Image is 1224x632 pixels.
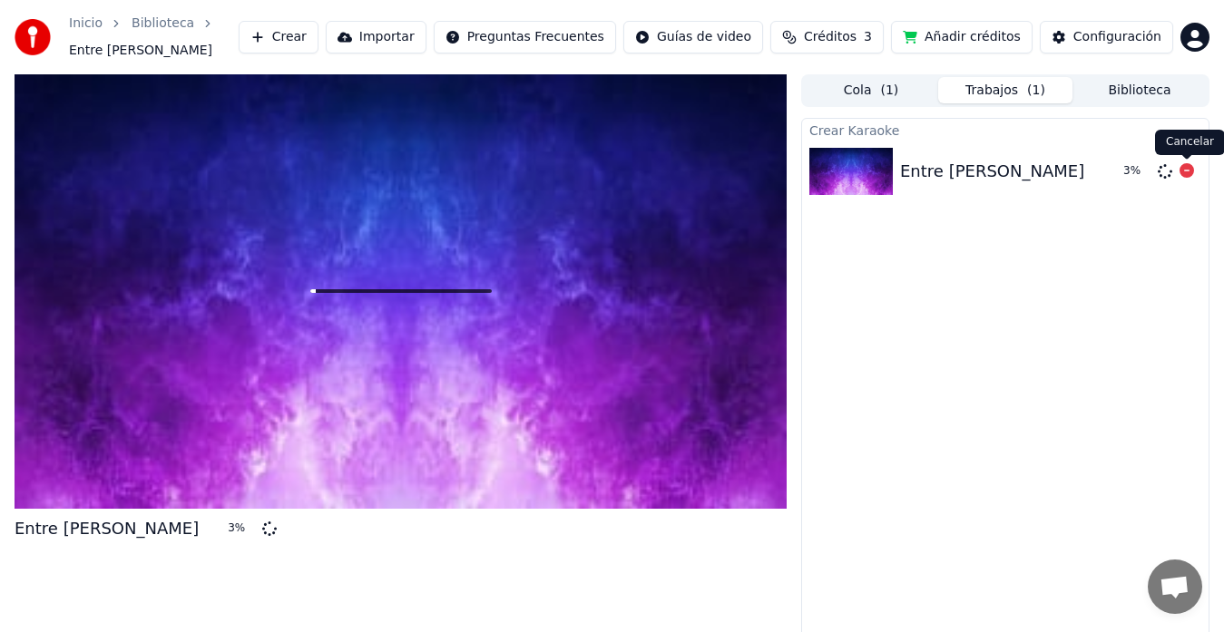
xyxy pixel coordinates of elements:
button: Importar [326,21,426,53]
button: Configuración [1040,21,1173,53]
div: 3 % [228,521,255,536]
div: Entre [PERSON_NAME] [15,516,199,541]
button: Crear [239,21,318,53]
nav: breadcrumb [69,15,239,60]
span: 3 [864,28,872,46]
button: Guías de video [623,21,763,53]
span: Entre [PERSON_NAME] [69,42,212,60]
button: Créditos3 [770,21,884,53]
div: Configuración [1073,28,1161,46]
div: Entre [PERSON_NAME] [900,159,1084,184]
div: Chat abierto [1148,559,1202,614]
button: Trabajos [938,77,1072,103]
span: ( 1 ) [880,82,898,100]
img: youka [15,19,51,55]
span: Créditos [804,28,857,46]
span: ( 1 ) [1027,82,1045,100]
button: Preguntas Frecuentes [434,21,616,53]
a: Biblioteca [132,15,194,33]
button: Biblioteca [1072,77,1207,103]
a: Inicio [69,15,103,33]
div: 3 % [1123,164,1151,179]
button: Añadir créditos [891,21,1033,53]
button: Cola [804,77,938,103]
div: Crear Karaoke [802,119,1209,141]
